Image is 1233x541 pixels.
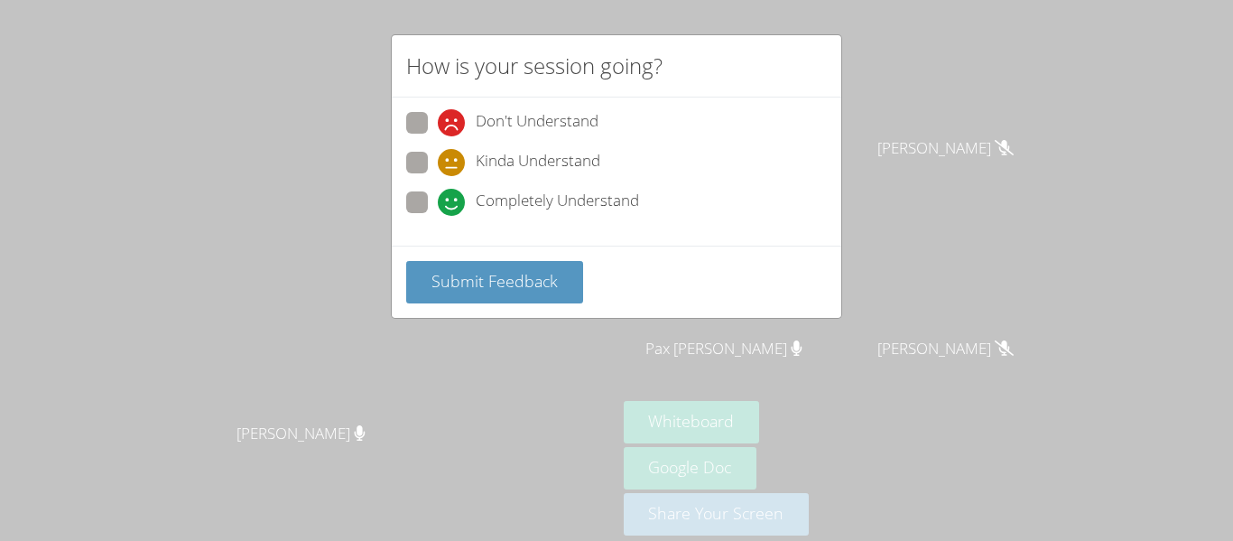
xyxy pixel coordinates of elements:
span: Kinda Understand [476,149,600,176]
span: Submit Feedback [431,270,558,292]
span: Don't Understand [476,109,598,136]
span: Completely Understand [476,189,639,216]
h2: How is your session going? [406,50,663,82]
button: Submit Feedback [406,261,583,303]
